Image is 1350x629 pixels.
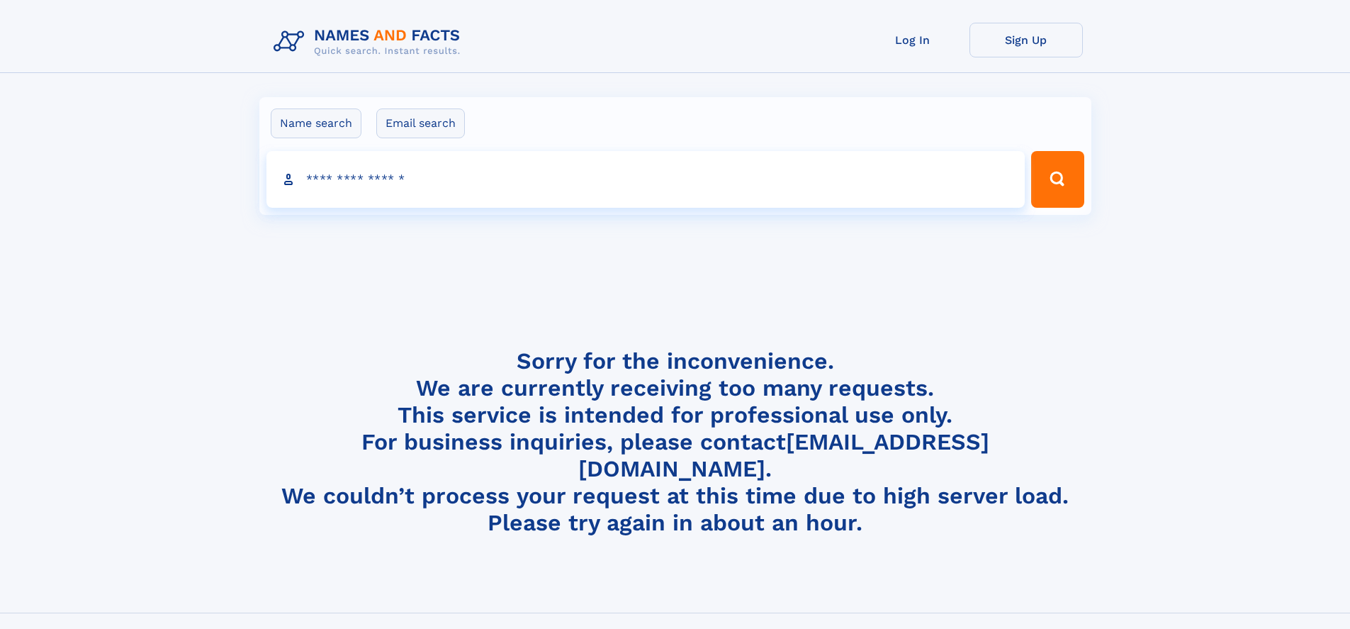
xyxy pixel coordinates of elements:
[376,108,465,138] label: Email search
[969,23,1083,57] a: Sign Up
[856,23,969,57] a: Log In
[268,347,1083,537] h4: Sorry for the inconvenience. We are currently receiving too many requests. This service is intend...
[1031,151,1084,208] button: Search Button
[266,151,1025,208] input: search input
[578,428,989,482] a: [EMAIL_ADDRESS][DOMAIN_NAME]
[268,23,472,61] img: Logo Names and Facts
[271,108,361,138] label: Name search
